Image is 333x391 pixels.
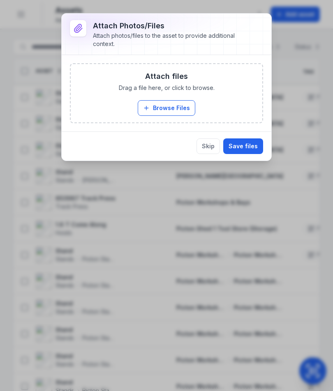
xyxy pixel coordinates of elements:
button: Save files [223,138,263,154]
span: Drag a file here, or click to browse. [119,84,215,92]
button: Browse Files [138,100,195,116]
button: Skip [197,138,220,154]
h3: Attach files [145,71,188,82]
div: Attach photos/files to the asset to provide additional context. [93,32,250,48]
h3: Attach photos/files [93,20,250,32]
